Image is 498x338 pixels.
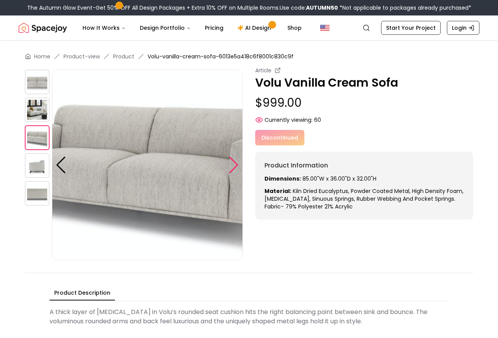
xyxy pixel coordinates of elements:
a: Product [113,53,134,60]
a: Login [447,21,479,35]
a: AI Design [231,20,280,36]
img: United States [320,23,330,32]
a: Start Your Project [381,21,441,35]
a: Product-view [64,53,100,60]
nav: breadcrumb [25,53,473,60]
a: Spacejoy [19,20,67,36]
nav: Global [19,15,479,40]
button: Design Portfolio [134,20,197,36]
div: The Autumn Glow Event-Get 50% OFF All Design Packages + Extra 10% OFF on Multiple Rooms. [27,4,471,12]
a: Home [34,53,50,60]
small: Article [255,67,271,74]
span: *Not applicable to packages already purchased* [338,4,471,12]
strong: Dimensions: [264,175,301,183]
a: Pricing [199,20,230,36]
img: Spacejoy Logo [19,20,67,36]
button: Product Description [50,286,115,300]
a: Shop [281,20,308,36]
div: A thick layer of [MEDICAL_DATA] in Volu’s rounded seat cushion hits the right balancing point bet... [50,304,448,329]
span: Use code: [280,4,338,12]
p: Volu Vanilla Cream Sofa [255,76,473,90]
p: 85.00"W x 36.00"D x 32.00"H [264,175,464,183]
nav: Main [76,20,308,36]
strong: Material: [264,187,291,195]
img: https://storage.googleapis.com/spacejoy-main/assets/6013e5a418c6f8001c830c9f/product_1_hhb38bap7pge [25,97,50,122]
img: https://storage.googleapis.com/spacejoy-main/assets/6013e5a418c6f8001c830c9f/product_3_oaokaa9ph898 [25,153,50,178]
b: AUTUMN50 [306,4,338,12]
span: Kiln dried Eucalyptus, powder coated metal, high density foam, [MEDICAL_DATA], sinuous springs, r... [264,187,464,210]
span: Currently viewing: [264,116,313,124]
img: https://storage.googleapis.com/spacejoy-main/assets/6013e5a418c6f8001c830c9f/product_2_5nbli1kpm09h [52,70,243,260]
h6: Product Information [264,161,464,170]
span: 60 [314,116,321,124]
img: https://storage.googleapis.com/spacejoy-main/assets/6013e5a418c6f8001c830c9f/product_2_5nbli1kpm09h [25,125,50,150]
img: https://storage.googleapis.com/spacejoy-main/assets/6013e5a418c6f8001c830c9f/product_4_9ho51fc51pb7 [25,181,50,206]
button: How It Works [76,20,132,36]
p: $999.00 [255,96,473,110]
img: https://storage.googleapis.com/spacejoy-main/assets/6013e5a418c6f8001c830c9f/product_0_km3nfnf332p8 [25,70,50,94]
span: Volu-vanilla-cream-sofa-6013e5a418c6f8001c830c9f [148,53,294,60]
